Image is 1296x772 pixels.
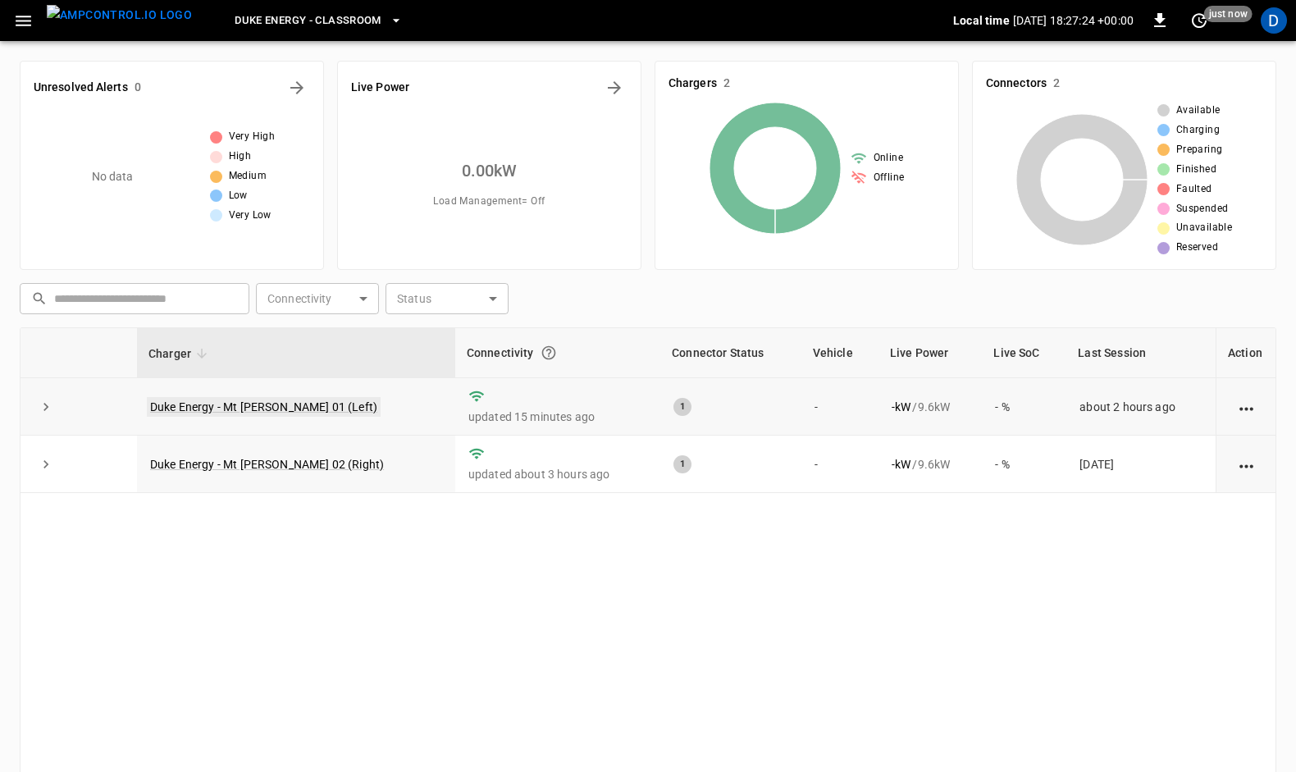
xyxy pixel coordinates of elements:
button: set refresh interval [1186,7,1212,34]
p: Local time [953,12,1010,29]
h6: 2 [1053,75,1060,93]
h6: 0.00 kW [462,158,518,184]
h6: 2 [723,75,730,93]
span: High [229,148,252,165]
h6: Unresolved Alerts [34,79,128,97]
span: Very Low [229,208,272,224]
div: action cell options [1236,399,1257,415]
span: Charging [1176,122,1220,139]
span: Charger [148,344,212,363]
span: Faulted [1176,181,1212,198]
a: Duke Energy - Mt [PERSON_NAME] 01 (Left) [147,397,381,417]
button: All Alerts [284,75,310,101]
h6: Live Power [351,79,409,97]
span: Medium [229,168,267,185]
span: Finished [1176,162,1216,178]
span: just now [1204,6,1253,22]
span: Duke Energy - Classroom [235,11,381,30]
td: - % [982,378,1066,436]
th: Connector Status [660,328,801,378]
h6: Chargers [669,75,717,93]
span: Unavailable [1176,220,1232,236]
div: profile-icon [1261,7,1287,34]
div: action cell options [1236,456,1257,473]
button: Duke Energy - Classroom [228,5,409,37]
p: - kW [892,456,910,473]
th: Action [1216,328,1275,378]
p: No data [92,168,134,185]
span: Online [874,150,903,167]
p: [DATE] 18:27:24 +00:00 [1013,12,1134,29]
td: - [801,378,878,436]
th: Live SoC [982,328,1066,378]
div: / 9.6 kW [892,399,969,415]
th: Live Power [878,328,982,378]
p: - kW [892,399,910,415]
td: about 2 hours ago [1066,378,1216,436]
td: [DATE] [1066,436,1216,493]
span: Load Management = Off [433,194,545,210]
th: Vehicle [801,328,878,378]
p: updated about 3 hours ago [468,466,647,482]
td: - % [982,436,1066,493]
h6: 0 [135,79,141,97]
th: Last Session [1066,328,1216,378]
a: Duke Energy - Mt [PERSON_NAME] 02 (Right) [150,458,384,471]
p: updated 15 minutes ago [468,409,647,425]
div: 1 [673,398,691,416]
button: Connection between the charger and our software. [534,338,564,368]
span: Suspended [1176,201,1229,217]
div: 1 [673,455,691,473]
span: Offline [874,170,905,186]
div: Connectivity [467,338,649,368]
button: expand row [34,452,58,477]
button: expand row [34,395,58,419]
span: Low [229,188,248,204]
span: Available [1176,103,1221,119]
span: Preparing [1176,142,1223,158]
td: - [801,436,878,493]
span: Very High [229,129,276,145]
h6: Connectors [986,75,1047,93]
div: / 9.6 kW [892,456,969,473]
img: ampcontrol.io logo [47,5,192,25]
span: Reserved [1176,240,1218,256]
button: Energy Overview [601,75,627,101]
